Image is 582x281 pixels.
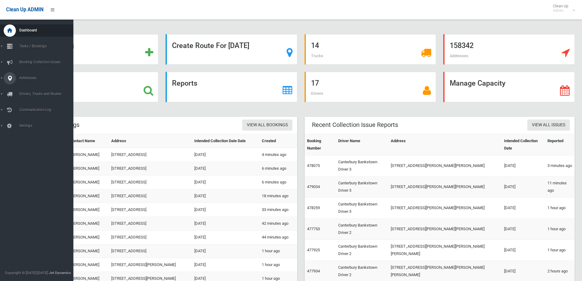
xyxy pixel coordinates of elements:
[68,203,108,217] td: [PERSON_NAME]
[27,72,158,102] a: Search
[68,162,108,176] td: [PERSON_NAME]
[166,72,297,102] a: Reports
[68,176,108,189] td: [PERSON_NAME]
[6,7,43,13] span: Clean Up ADMIN
[502,134,545,155] th: Intended Collection Date
[17,92,78,96] span: Drivers, Trucks and Routes
[336,134,388,155] th: Driver Name
[545,155,575,176] td: 3 minutes ago
[305,34,436,65] a: 14 Trucks
[545,176,575,198] td: 11 minutes ago
[450,79,505,87] strong: Manage Capacity
[388,134,502,155] th: Address
[259,189,297,203] td: 18 minutes ago
[336,176,388,198] td: Canterbury Bankstown Driver 3
[305,134,336,155] th: Booking Number
[172,41,249,50] strong: Create Route For [DATE]
[450,54,468,58] span: Addresses
[259,258,297,272] td: 1 hour ago
[109,148,192,162] td: [STREET_ADDRESS]
[545,134,575,155] th: Reported
[68,217,108,231] td: [PERSON_NAME]
[68,134,108,148] th: Contact Name
[388,155,502,176] td: [STREET_ADDRESS][PERSON_NAME][PERSON_NAME]
[172,79,197,87] strong: Reports
[192,217,259,231] td: [DATE]
[307,184,320,189] a: 479034
[307,227,320,231] a: 477753
[68,244,108,258] td: [PERSON_NAME]
[27,34,158,65] a: Add Booking
[109,134,192,148] th: Address
[49,271,71,275] strong: Jet Dynamics
[311,54,323,58] span: Trucks
[527,120,570,131] a: View All Issues
[311,91,323,96] span: Drivers
[109,189,192,203] td: [STREET_ADDRESS]
[502,155,545,176] td: [DATE]
[259,244,297,258] td: 1 hour ago
[192,162,259,176] td: [DATE]
[192,244,259,258] td: [DATE]
[259,203,297,217] td: 33 minutes ago
[307,269,320,273] a: 477934
[336,155,388,176] td: Canterbury Bankstown Driver 3
[259,162,297,176] td: 6 minutes ago
[259,148,297,162] td: 4 minutes ago
[109,176,192,189] td: [STREET_ADDRESS]
[259,231,297,244] td: 44 minutes ago
[192,231,259,244] td: [DATE]
[336,198,388,219] td: Canterbury Bankstown Driver 3
[109,162,192,176] td: [STREET_ADDRESS]
[109,244,192,258] td: [STREET_ADDRESS]
[17,28,78,32] span: Dashboard
[17,60,78,64] span: Booking Collection Issues
[443,34,575,65] a: 158342 Addresses
[388,240,502,261] td: [STREET_ADDRESS][PERSON_NAME][PERSON_NAME][PERSON_NAME]
[502,176,545,198] td: [DATE]
[307,205,320,210] a: 478259
[192,203,259,217] td: [DATE]
[259,176,297,189] td: 6 minutes ago
[388,198,502,219] td: [STREET_ADDRESS][PERSON_NAME][PERSON_NAME]
[443,72,575,102] a: Manage Capacity
[545,219,575,240] td: 1 hour ago
[502,240,545,261] td: [DATE]
[388,176,502,198] td: [STREET_ADDRESS][PERSON_NAME][PERSON_NAME]
[259,134,297,148] th: Created
[68,231,108,244] td: [PERSON_NAME]
[192,189,259,203] td: [DATE]
[109,258,192,272] td: [STREET_ADDRESS][PERSON_NAME]
[545,198,575,219] td: 1 hour ago
[109,231,192,244] td: [STREET_ADDRESS]
[192,134,259,148] th: Intended Collection Date Date
[336,240,388,261] td: Canterbury Bankstown Driver 2
[166,34,297,65] a: Create Route For [DATE]
[109,203,192,217] td: [STREET_ADDRESS]
[550,4,574,13] span: Clean Up
[17,76,78,80] span: Addresses
[311,79,319,87] strong: 17
[68,189,108,203] td: [PERSON_NAME]
[192,148,259,162] td: [DATE]
[17,124,78,128] span: Settings
[192,176,259,189] td: [DATE]
[305,119,405,131] header: Recent Collection Issue Reports
[68,148,108,162] td: [PERSON_NAME]
[307,163,320,168] a: 478075
[68,258,108,272] td: [PERSON_NAME]
[242,120,292,131] a: View All Bookings
[450,41,474,50] strong: 158342
[307,248,320,252] a: 477925
[336,219,388,240] td: Canterbury Bankstown Driver 2
[545,240,575,261] td: 1 hour ago
[311,41,319,50] strong: 14
[259,217,297,231] td: 42 minutes ago
[17,108,78,112] span: Communication Log
[388,219,502,240] td: [STREET_ADDRESS][PERSON_NAME][PERSON_NAME]
[502,219,545,240] td: [DATE]
[5,271,48,275] span: Copyright © [DATE]-[DATE]
[192,258,259,272] td: [DATE]
[553,8,568,13] small: Admin
[17,44,78,48] span: Tasks / Bookings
